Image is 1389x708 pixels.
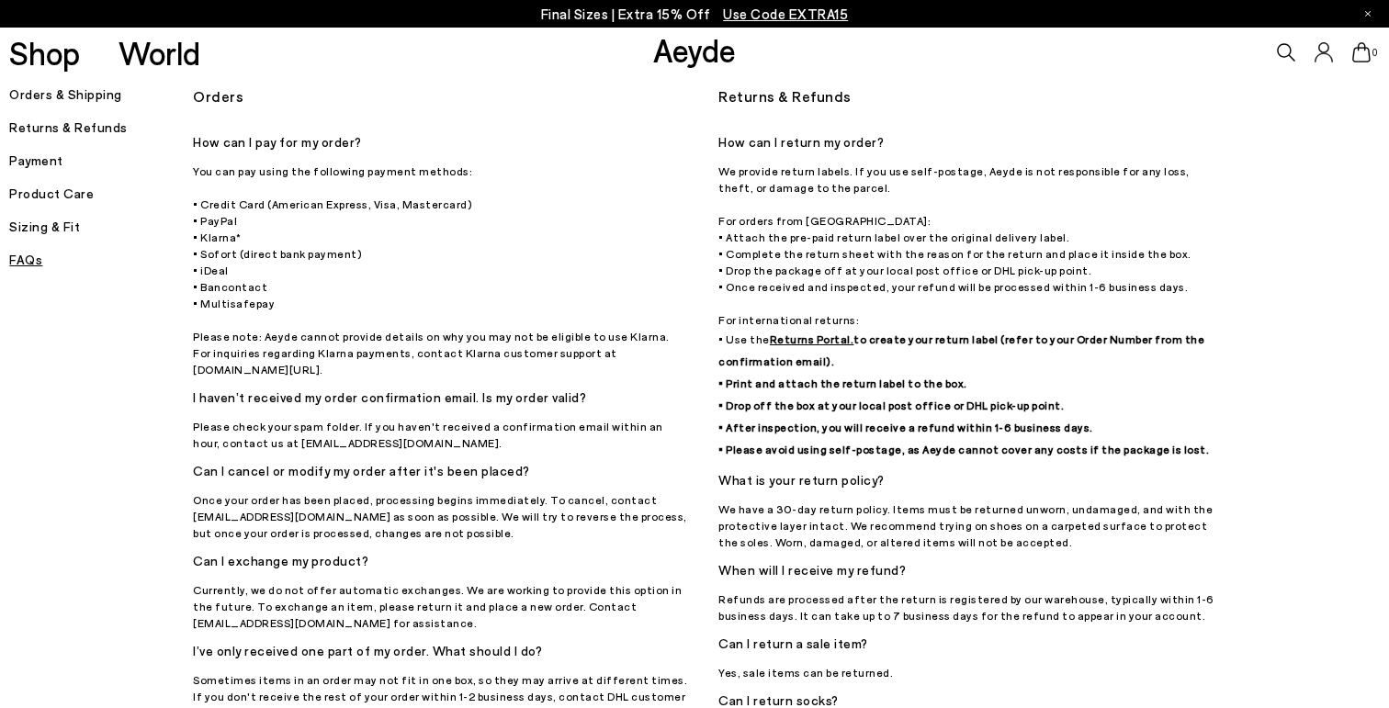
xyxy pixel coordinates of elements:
[718,82,1214,111] h3: Returns & Refunds
[193,385,689,410] h5: I haven’t received my order confirmation email. Is my order valid?
[9,37,80,69] a: Shop
[718,500,1214,550] p: We have a 30-day return policy. Items must be returned unworn, undamaged, and with the protective...
[193,129,689,155] h5: How can I pay for my order?
[1352,42,1371,62] a: 0
[723,6,848,22] span: Navigate to /collections/ss25-final-sizes
[9,214,193,240] h5: Sizing & Fit
[718,557,1214,583] h5: When will I receive my refund?
[9,181,193,207] h5: Product Care
[718,332,1209,455] a: Returns Portal.to create your return label (refer to your Order Number from the confirmation emai...
[9,115,193,140] h5: Returns & Refunds
[9,148,193,174] h5: Payment
[193,638,689,664] h5: I’ve only received one part of my order. What should I do?
[718,590,1214,624] p: Refunds are processed after the return is registered by our warehouse, typically within 1-6 busin...
[770,332,854,345] u: Returns Portal.
[541,3,849,26] p: Final Sizes | Extra 15% Off
[718,332,1209,455] b: to create your return label (refer to your Order Number from the confirmation email). • Print and...
[1371,48,1380,58] span: 0
[9,247,193,273] h5: FAQs
[718,129,1214,155] h5: How can I return my order?
[193,548,689,574] h5: Can I exchange my product?
[718,467,1214,493] h5: What is your return policy?
[653,30,736,69] a: Aeyde
[119,37,200,69] a: World
[193,581,689,631] p: Currently, we do not offer automatic exchanges. We are working to provide this option in the futu...
[193,458,689,484] h5: Can I cancel or modify my order after it's been placed?
[193,491,689,541] p: Once your order has been placed, processing begins immediately. To cancel, contact [EMAIL_ADDRESS...
[193,163,689,377] p: You can pay using the following payment methods: • Credit Card (American Express, Visa, Mastercar...
[193,418,689,451] p: Please check your spam folder. If you haven't received a confirmation email within an hour, conta...
[718,664,1214,680] p: Yes, sale items can be returned.
[9,82,193,107] h5: Orders & Shipping
[193,82,689,111] h3: Orders
[718,163,1214,460] p: We provide return labels. If you use self-postage, Aeyde is not responsible for any loss, theft, ...
[718,631,1214,657] h5: Can I return a sale item?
